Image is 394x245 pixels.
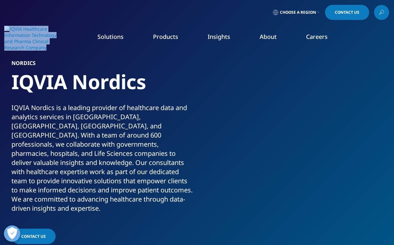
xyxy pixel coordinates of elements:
a: About [260,33,277,41]
button: Öppna preferenser [4,225,20,242]
img: 244_colleagues-successful-collaboration-meeting.jpg [213,60,387,191]
span: Contact Us [21,234,46,239]
nav: Primary [59,23,390,54]
p: IQVIA Nordics is a leading provider of healthcare data and analytics services in [GEOGRAPHIC_DATA... [11,103,195,217]
a: Solutions [97,33,124,41]
a: Insights [208,33,230,41]
a: Contact Us [11,229,56,244]
a: Contact Us [325,5,369,20]
img: IQVIA Healthcare Information Technology and Pharma Clinical Research Company [4,26,57,51]
span: Choose a Region [280,10,316,15]
a: Careers [306,33,328,41]
h6: Nordics [11,60,195,70]
h1: IQVIA Nordics [11,70,195,103]
span: Contact Us [335,10,359,14]
a: Products [153,33,178,41]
